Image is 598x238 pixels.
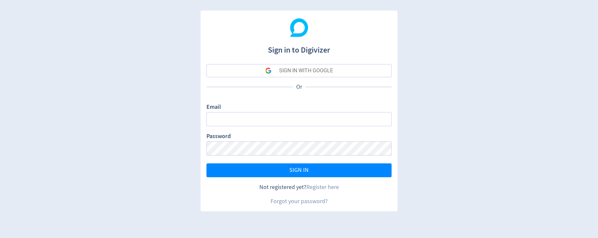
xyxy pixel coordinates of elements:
button: SIGN IN [206,163,392,177]
a: Forgot your password? [271,198,328,205]
button: SIGN IN WITH GOOGLE [206,64,392,77]
label: Password [206,132,231,141]
div: SIGN IN WITH GOOGLE [279,64,333,77]
div: Not registered yet? [206,183,392,191]
h1: Sign in to Digivizer [206,39,392,56]
span: SIGN IN [289,167,309,173]
img: Digivizer Logo [290,18,308,37]
a: Register here [306,183,339,191]
p: Or [293,83,305,91]
label: Email [206,103,221,112]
